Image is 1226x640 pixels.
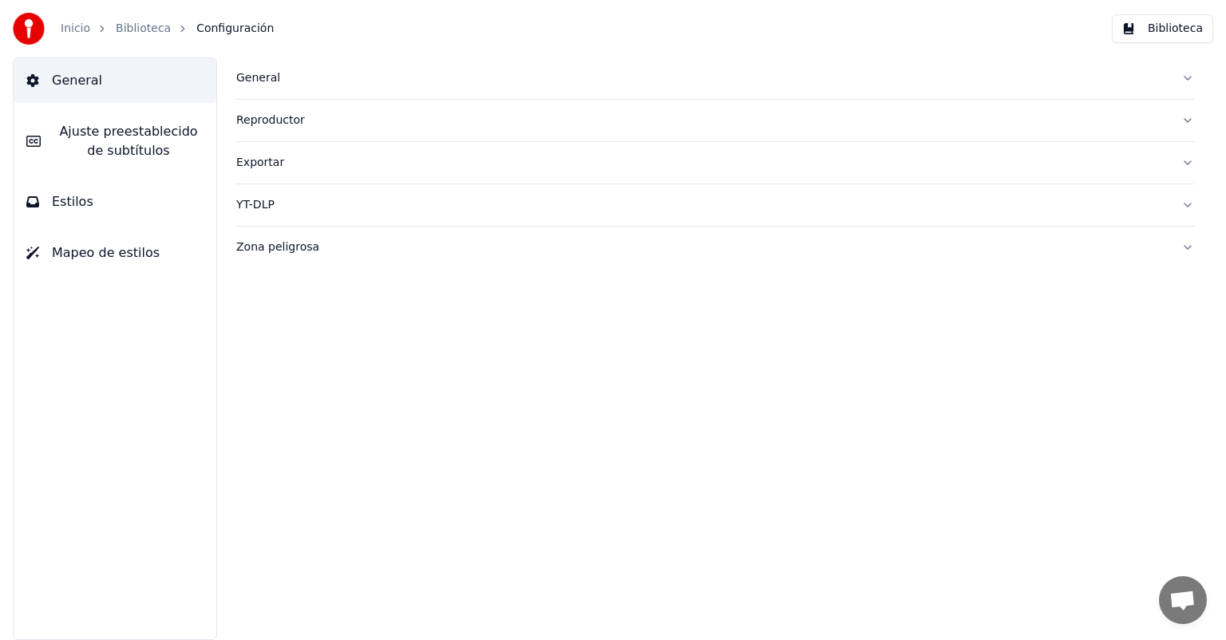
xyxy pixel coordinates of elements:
[236,100,1194,141] button: Reproductor
[14,180,216,224] button: Estilos
[236,70,1169,86] div: General
[236,113,1169,128] div: Reproductor
[236,184,1194,226] button: YT-DLP
[13,13,45,45] img: youka
[116,21,171,37] a: Biblioteca
[61,21,274,37] nav: breadcrumb
[236,57,1194,99] button: General
[236,142,1194,184] button: Exportar
[236,227,1194,268] button: Zona peligrosa
[53,122,204,160] span: Ajuste preestablecido de subtítulos
[236,239,1169,255] div: Zona peligrosa
[14,109,216,173] button: Ajuste preestablecido de subtítulos
[1112,14,1213,43] button: Biblioteca
[52,192,93,211] span: Estilos
[236,197,1169,213] div: YT-DLP
[14,231,216,275] button: Mapeo de estilos
[196,21,274,37] span: Configuración
[61,21,90,37] a: Inicio
[52,243,160,263] span: Mapeo de estilos
[236,155,1169,171] div: Exportar
[14,58,216,103] button: General
[1159,576,1207,624] div: Chat abierto
[52,71,102,90] span: General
